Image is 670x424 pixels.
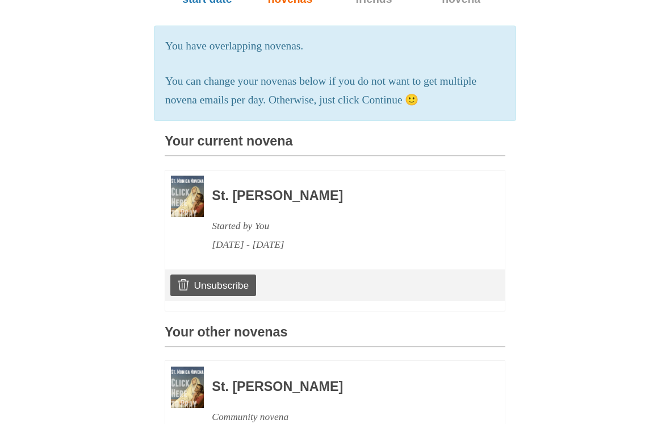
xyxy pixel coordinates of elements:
p: You have overlapping novenas. [165,38,505,56]
p: You can change your novenas below if you do not want to get multiple novena emails per day. Other... [165,73,505,110]
h3: St. [PERSON_NAME] [212,380,474,395]
div: Started by You [212,217,474,236]
a: Unsubscribe [170,275,256,297]
h3: Your current novena [165,135,505,157]
img: Novena image [171,367,204,409]
div: [DATE] - [DATE] [212,236,474,255]
img: Novena image [171,176,204,218]
h3: St. [PERSON_NAME] [212,189,474,204]
h3: Your other novenas [165,326,505,348]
